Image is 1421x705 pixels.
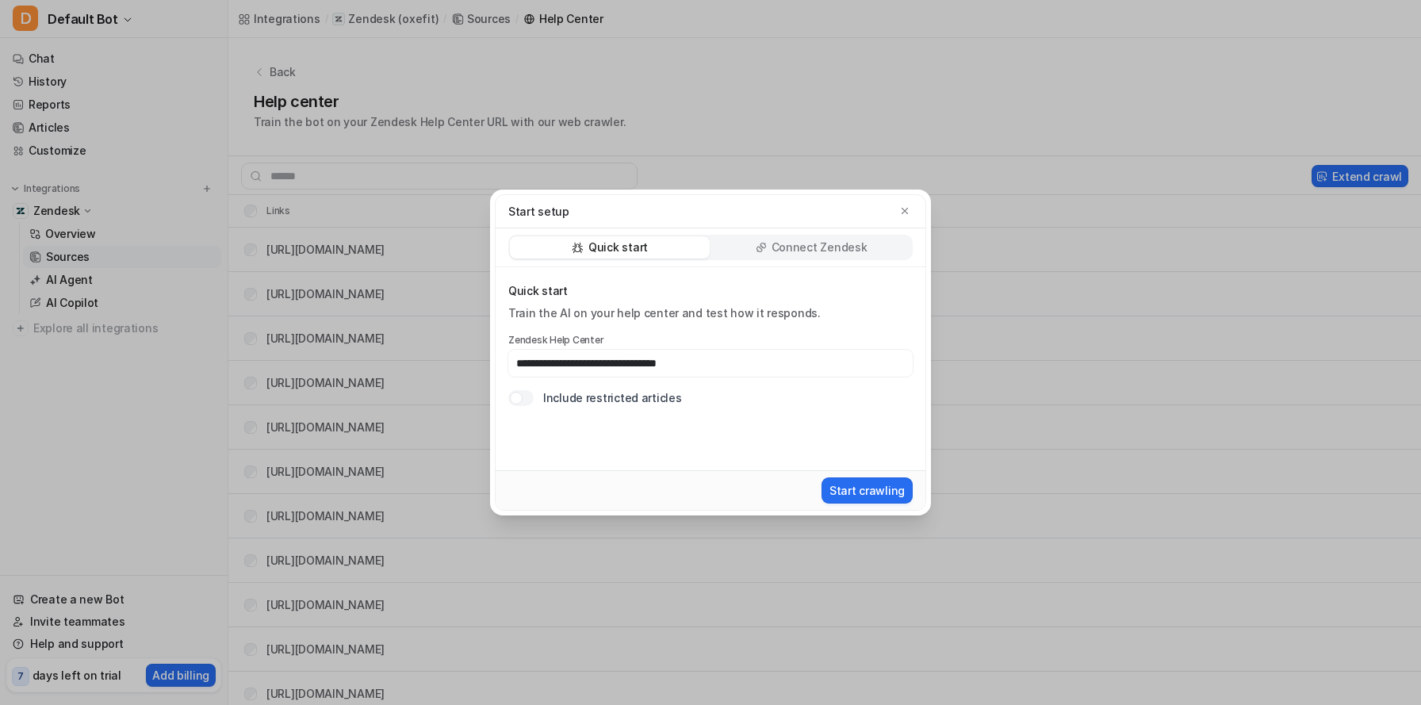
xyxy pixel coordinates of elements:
p: Start setup [508,203,569,220]
p: Quick start [588,239,648,255]
p: Connect Zendesk [772,239,868,255]
button: Start crawling [822,477,913,504]
label: Zendesk Help Center [508,334,913,347]
div: Train the AI on your help center and test how it responds. [508,305,913,321]
label: Include restricted articles [543,389,681,406]
p: Quick start [508,283,913,299]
